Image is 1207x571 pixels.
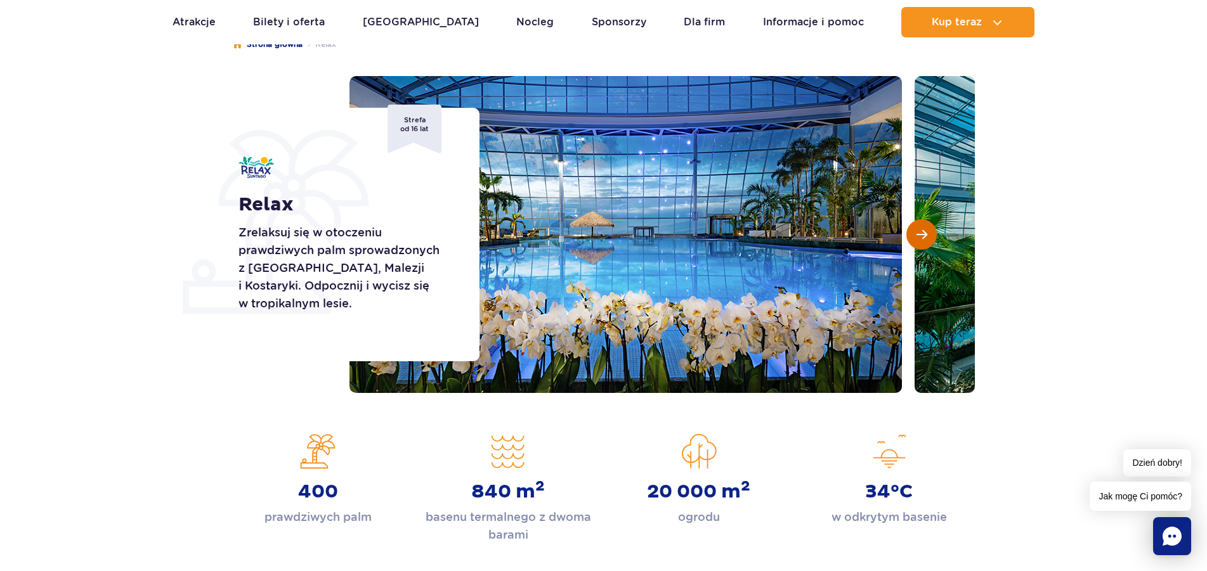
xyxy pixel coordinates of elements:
a: Sponsorzy [592,7,646,37]
span: Dzień dobry! [1123,449,1191,477]
div: Chat [1153,517,1191,555]
strong: 20 000 m [647,480,750,503]
p: prawdziwych palm [264,508,372,526]
p: ogrodu [678,508,720,526]
button: Następny slajd [906,219,937,250]
span: Kup teraz [932,16,982,28]
a: [GEOGRAPHIC_DATA] [363,7,479,37]
p: Zrelaksuj się w otoczeniu prawdziwych palm sprowadzonych z [GEOGRAPHIC_DATA], Malezji i Kostaryki... [238,224,451,312]
a: Dla firm [684,7,725,37]
span: Jak mogę Ci pomóc? [1090,482,1191,511]
a: Nocleg [516,7,554,37]
a: Informacje i pomoc [763,7,864,37]
li: Relax [303,38,336,51]
span: Strefa od 16 lat [388,105,441,153]
a: Strona główna [233,38,303,51]
button: Kup teraz [901,7,1034,37]
p: w odkrytym basenie [832,508,947,526]
strong: 400 [298,480,338,503]
a: Atrakcje [173,7,216,37]
strong: 34°C [865,480,913,503]
sup: 2 [535,477,545,495]
h1: Relax [238,193,451,216]
a: Bilety i oferta [253,7,325,37]
p: basenu termalnego z dwoma barami [422,508,594,544]
strong: 840 m [471,480,545,503]
img: Relax [238,157,274,178]
sup: 2 [741,477,750,495]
